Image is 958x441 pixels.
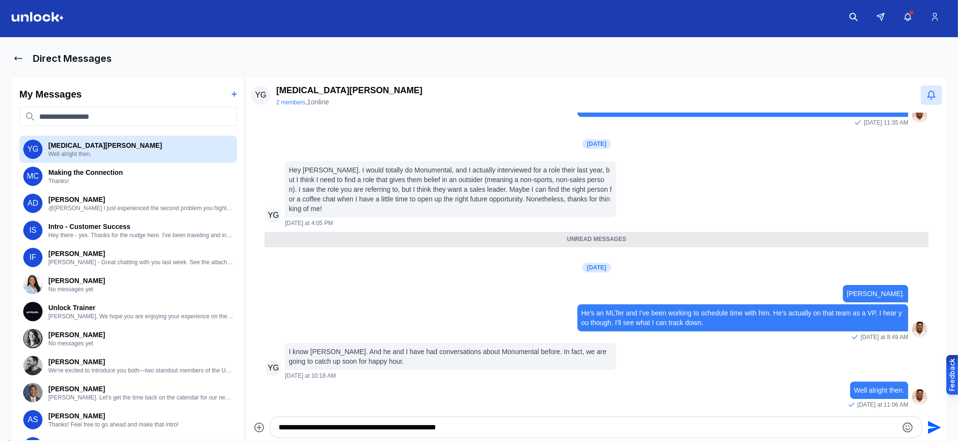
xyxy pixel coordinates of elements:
[48,150,233,158] p: Well alright then.
[48,367,233,374] p: We’re excited to introduce you both—two standout members of the Unlock community. From here, we’l...
[19,87,82,101] h2: My Messages
[48,204,233,212] p: @[PERSON_NAME] I just experienced the second problem you highlighted firsthand. I get a ton of no...
[23,329,43,348] img: User avatar
[857,401,908,409] span: [DATE] at 11:06 AM
[581,308,904,327] p: He's an MLTer and I've been working to schedule time with him. He's actually on that team as a VP...
[48,168,233,177] p: Making the Connection
[902,422,914,433] button: Emoji picker
[912,389,928,405] img: User avatar
[48,357,233,367] p: [PERSON_NAME]
[854,385,904,395] p: Well alright then.
[23,194,43,213] span: AD
[23,383,43,402] img: User avatar
[23,356,43,375] img: User avatar
[265,232,929,247] div: Unread messages
[276,97,422,107] div: , 1 online
[279,422,897,433] textarea: Type your message
[48,195,233,204] p: [PERSON_NAME]
[861,333,908,341] span: [DATE] at 8:49 AM
[23,410,43,429] span: AS
[847,289,904,299] p: [PERSON_NAME].
[48,258,233,266] p: [PERSON_NAME] - Great chatting with you last week. See the attached links for the recordings you ...
[33,52,112,65] h1: Direct Messages
[922,416,944,438] button: Send
[276,84,422,97] p: [MEDICAL_DATA][PERSON_NAME]
[23,302,43,321] img: User avatar
[947,358,957,391] div: Feedback
[582,263,611,272] div: [DATE]
[48,141,233,150] p: [MEDICAL_DATA][PERSON_NAME]
[946,355,958,395] button: Provide feedback
[48,394,233,401] p: [PERSON_NAME]. Let's get the time back on the calendar for our next session. I'm curious of how t...
[48,421,233,428] p: Thanks! Feel free to go ahead and make that intro!
[265,360,281,376] span: YG
[289,347,612,366] p: I know [PERSON_NAME]. And he and I have had conversations about Monumental before. In fact, we ar...
[48,231,233,239] p: Hey there - yes. Thanks for the nudge here. I've been traveling and in the throes of buying a hom...
[48,249,233,258] p: [PERSON_NAME]
[23,248,43,267] span: IF
[23,275,43,294] img: User avatar
[48,177,233,185] p: Thanks!
[12,12,64,22] img: Logo
[23,140,43,159] span: YG
[48,222,233,231] p: Intro - Customer Success
[23,221,43,240] span: IS
[23,167,43,186] span: MC
[582,139,611,149] div: [DATE]
[265,208,281,223] span: YG
[48,303,233,313] p: Unlock Trainer
[48,313,233,320] p: [PERSON_NAME], We hope you are enjoying your experience on the Unlock platform and wanted to brin...
[289,165,612,213] p: Hey [PERSON_NAME]. I would totally do Monumental, and I actually interviewed for a role their las...
[912,107,928,123] img: User avatar
[864,119,908,127] span: [DATE] 11:35 AM
[232,87,237,101] button: +
[48,330,233,340] p: [PERSON_NAME]
[285,219,333,227] span: [DATE] at 4:05 PM
[48,340,233,347] p: No messages yet
[251,85,270,105] span: YG
[912,322,928,337] img: User avatar
[48,411,233,421] p: [PERSON_NAME]
[48,384,233,394] p: [PERSON_NAME]
[48,276,233,285] p: [PERSON_NAME]
[48,285,233,293] p: No messages yet
[285,372,336,380] span: [DATE] at 10:18 AM
[276,99,305,106] button: 2 members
